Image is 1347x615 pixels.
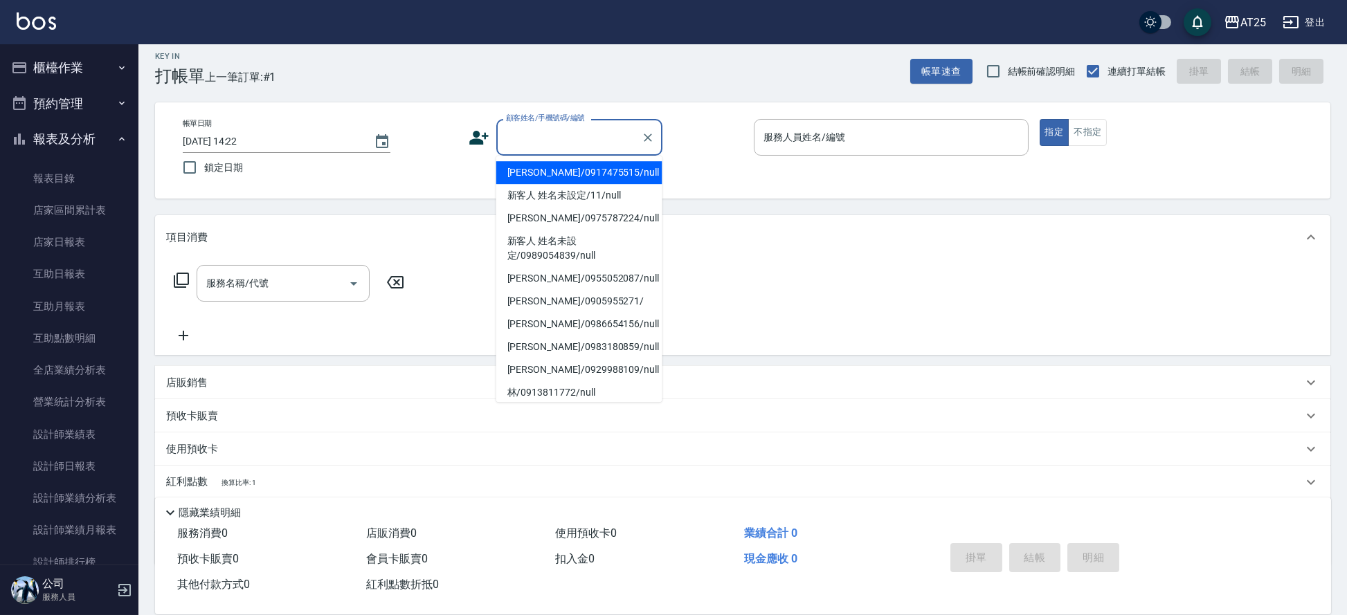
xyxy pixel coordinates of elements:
[166,409,218,423] p: 預收卡販賣
[179,506,241,520] p: 隱藏業績明細
[496,336,662,358] li: [PERSON_NAME]/0983180859/null
[1218,8,1272,37] button: AT25
[506,113,585,123] label: 顧客姓名/手機號碼/編號
[204,160,243,175] span: 鎖定日期
[11,576,39,604] img: Person
[155,432,1330,466] div: 使用預收卡
[6,86,133,122] button: 預約管理
[6,291,133,322] a: 互助月報表
[183,118,212,129] label: 帳單日期
[555,526,617,540] span: 使用預收卡 0
[6,354,133,386] a: 全店業績分析表
[6,163,133,194] a: 報表目錄
[1277,10,1330,35] button: 登出
[496,267,662,290] li: [PERSON_NAME]/0955052087/null
[744,552,797,565] span: 現金應收 0
[155,399,1330,432] div: 預收卡販賣
[166,442,218,457] p: 使用預收卡
[42,577,113,591] h5: 公司
[177,578,250,591] span: 其他付款方式 0
[17,12,56,30] img: Logo
[1008,64,1076,79] span: 結帳前確認明細
[365,125,399,158] button: Choose date, selected date is 2025-09-05
[366,552,428,565] span: 會員卡販賣 0
[6,514,133,546] a: 設計師業績月報表
[6,386,133,418] a: 營業統計分析表
[638,128,658,147] button: Clear
[6,419,133,450] a: 設計師業績表
[366,578,439,591] span: 紅利點數折抵 0
[1184,8,1211,36] button: save
[166,475,255,490] p: 紅利點數
[496,381,662,404] li: 林/0913811772/null
[366,526,417,540] span: 店販消費 0
[6,322,133,354] a: 互助點數明細
[155,366,1330,399] div: 店販銷售
[205,68,276,86] span: 上一筆訂單:#1
[496,207,662,230] li: [PERSON_NAME]/0975787224/null
[1068,119,1107,146] button: 不指定
[910,59,973,84] button: 帳單速查
[155,466,1330,499] div: 紅利點數換算比率: 1
[343,273,365,295] button: Open
[6,194,133,226] a: 店家區間累計表
[6,226,133,258] a: 店家日報表
[166,376,208,390] p: 店販銷售
[155,66,205,86] h3: 打帳單
[177,552,239,565] span: 預收卡販賣 0
[496,290,662,313] li: [PERSON_NAME]/0905955271/
[496,358,662,381] li: [PERSON_NAME]/0929988109/null
[155,215,1330,259] div: 項目消費
[1240,14,1266,31] div: AT25
[496,161,662,184] li: [PERSON_NAME]/0917475515/null
[555,552,595,565] span: 扣入金 0
[1040,119,1069,146] button: 指定
[6,547,133,578] a: 設計師排行榜
[6,450,133,482] a: 設計師日報表
[155,52,205,61] h2: Key In
[6,482,133,514] a: 設計師業績分析表
[6,258,133,290] a: 互助日報表
[496,230,662,267] li: 新客人 姓名未設定/0989054839/null
[744,526,797,540] span: 業績合計 0
[6,50,133,86] button: 櫃檯作業
[42,591,113,603] p: 服務人員
[166,230,208,245] p: 項目消費
[222,479,256,486] span: 換算比率: 1
[6,121,133,157] button: 報表及分析
[496,313,662,336] li: [PERSON_NAME]/0986654156/null
[183,130,360,153] input: YYYY/MM/DD hh:mm
[1108,64,1166,79] span: 連續打單結帳
[496,184,662,207] li: 新客人 姓名未設定/11/null
[177,526,228,540] span: 服務消費 0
